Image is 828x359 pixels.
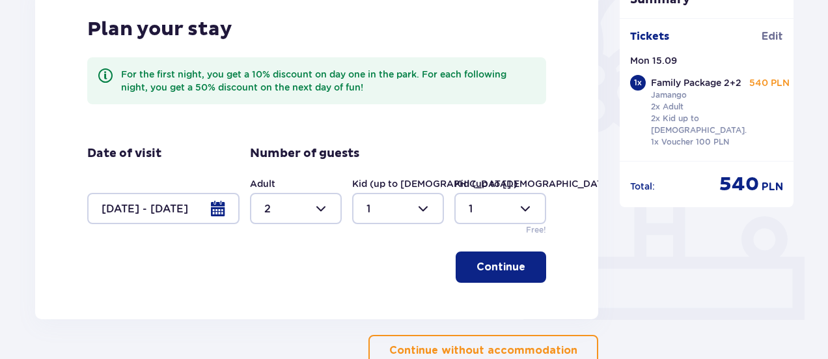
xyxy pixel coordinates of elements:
p: Date of visit [87,146,161,162]
p: Tickets [630,29,669,44]
p: Family Package 2+2 [651,76,741,89]
p: Number of guests [250,146,359,162]
button: Continue [456,251,546,283]
p: Mon 15.09 [630,54,677,67]
p: Plan your stay [87,17,232,42]
p: 540 [719,172,759,197]
label: Kid (up to [DEMOGRAPHIC_DATA].) [352,177,517,190]
p: 540 PLN [749,76,790,89]
a: Edit [762,29,783,44]
p: 2x Adult 2x Kid up to [DEMOGRAPHIC_DATA]. 1x Voucher 100 PLN [651,101,747,148]
div: 1 x [630,75,646,91]
p: Total : [630,180,655,193]
p: PLN [762,180,783,194]
p: Continue without accommodation [389,343,577,358]
label: Kid (up to [DEMOGRAPHIC_DATA].) [454,177,620,190]
p: Continue [476,260,525,274]
p: Free! [526,224,546,236]
p: Jamango [651,89,687,101]
label: Adult [250,177,275,190]
div: For the first night, you get a 10% discount on day one in the park. For each following night, you... [121,68,536,94]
